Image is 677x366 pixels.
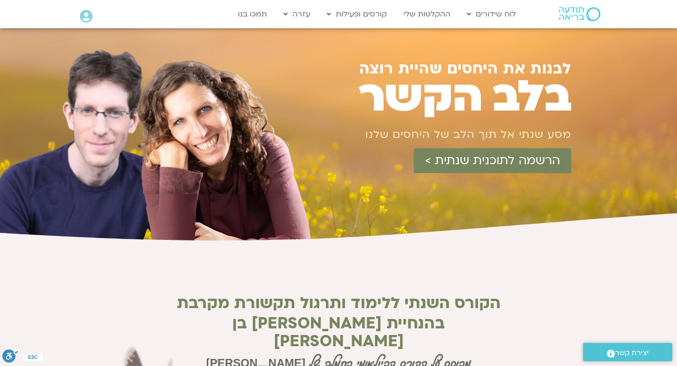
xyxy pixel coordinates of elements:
a: תמכו בנו [233,5,272,23]
h1: לבנות את היחסים שהיית רוצה [318,61,571,77]
h1: בלב הקשר [308,77,571,117]
a: הרשמה לתוכנית שנתית > [414,148,571,173]
h2: בהנחיית [PERSON_NAME] בן [PERSON_NAME] [167,315,510,350]
a: קורסים ופעילות [322,5,392,23]
h1: מסע שנתי אל תוך הלב של היחסים שלנו [350,127,571,143]
a: יצירת קשר [583,343,672,361]
span: הרשמה לתוכנית שנתית > [425,154,560,167]
span: יצירת קשר [615,347,649,359]
a: ההקלטות שלי [399,5,455,23]
a: עזרה [279,5,315,23]
img: תודעה בריאה [559,7,600,21]
a: לוח שידורים [462,5,520,23]
h2: הקורס השנתי ללימוד ותרגול תקשורת מקרבת [167,294,510,312]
